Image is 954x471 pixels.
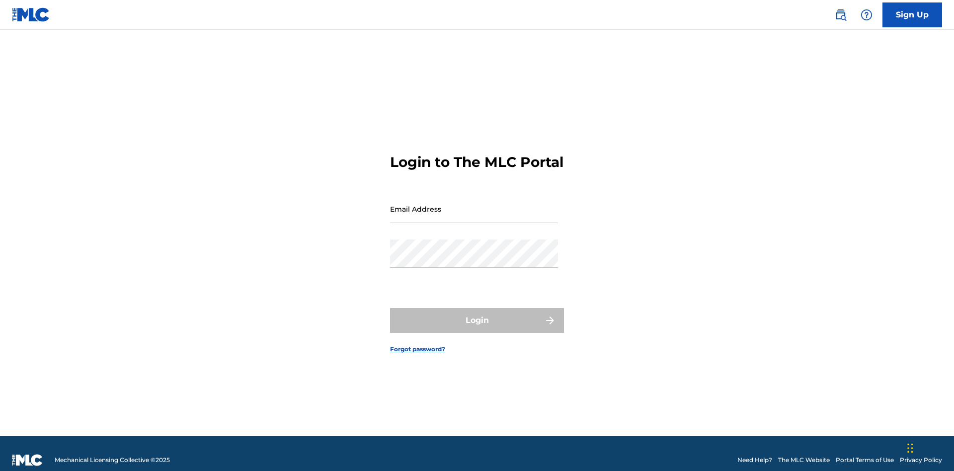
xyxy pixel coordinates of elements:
img: MLC Logo [12,7,50,22]
a: The MLC Website [778,456,830,465]
a: Sign Up [882,2,942,27]
iframe: Chat Widget [904,423,954,471]
a: Need Help? [737,456,772,465]
img: help [861,9,873,21]
a: Privacy Policy [900,456,942,465]
div: Help [857,5,876,25]
h3: Login to The MLC Portal [390,154,563,171]
a: Forgot password? [390,345,445,354]
a: Portal Terms of Use [836,456,894,465]
a: Public Search [831,5,851,25]
img: search [835,9,847,21]
div: Drag [907,433,913,463]
img: logo [12,454,43,466]
span: Mechanical Licensing Collective © 2025 [55,456,170,465]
